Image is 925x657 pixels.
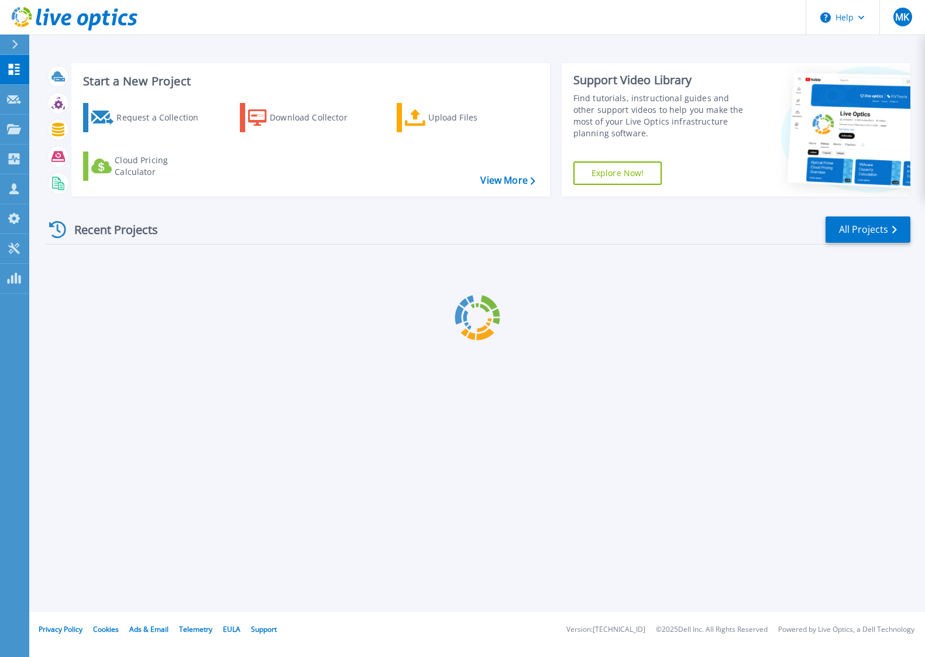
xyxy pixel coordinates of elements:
a: Download Collector [240,103,370,132]
div: Support Video Library [573,73,749,88]
a: Ads & Email [129,624,169,634]
span: MK [895,12,909,22]
a: View More [480,175,535,186]
li: Powered by Live Optics, a Dell Technology [778,626,914,634]
a: Upload Files [397,103,527,132]
a: Support [251,624,277,634]
div: Recent Projects [45,215,174,244]
a: Explore Now! [573,161,662,185]
li: Version: [TECHNICAL_ID] [566,626,645,634]
li: © 2025 Dell Inc. All Rights Reserved [656,626,768,634]
a: Request a Collection [83,103,214,132]
div: Download Collector [270,106,363,129]
div: Cloud Pricing Calculator [115,154,208,178]
a: Cloud Pricing Calculator [83,152,214,181]
div: Upload Files [428,106,522,129]
a: EULA [223,624,240,634]
a: Telemetry [179,624,212,634]
a: Privacy Policy [39,624,82,634]
div: Request a Collection [116,106,210,129]
div: Find tutorials, instructional guides and other support videos to help you make the most of your L... [573,92,749,139]
a: Cookies [93,624,119,634]
h3: Start a New Project [83,75,535,88]
a: All Projects [826,216,910,243]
